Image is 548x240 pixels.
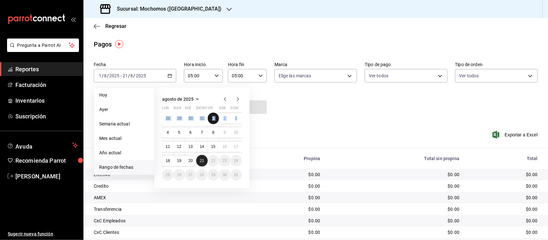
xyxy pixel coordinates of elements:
div: $0.00 [470,229,538,236]
div: $0.00 [249,218,320,224]
button: 12 de agosto de 2025 [173,141,185,152]
button: 29 de julio de 2025 [173,113,185,124]
div: $0.00 [330,183,459,189]
abbr: 20 de agosto de 2025 [188,159,193,163]
span: Ayuda [15,141,70,149]
label: Marca [274,63,357,67]
label: Fecha [94,63,176,67]
button: 1 de agosto de 2025 [208,113,219,124]
div: Pagos [94,39,112,49]
abbr: martes [173,106,181,113]
abbr: domingo [231,106,239,113]
abbr: 26 de agosto de 2025 [177,173,181,177]
div: $0.00 [330,206,459,212]
abbr: 10 de agosto de 2025 [234,130,238,135]
span: / [102,73,104,78]
div: $0.00 [249,206,320,212]
button: open_drawer_menu [71,17,76,22]
button: 24 de agosto de 2025 [231,155,242,167]
div: $0.00 [330,171,459,178]
abbr: 19 de agosto de 2025 [177,159,181,163]
span: Sugerir nueva función [8,231,78,237]
div: Propina [249,156,320,161]
abbr: 30 de julio de 2025 [188,116,193,121]
abbr: 8 de agosto de 2025 [212,130,214,135]
span: Ayer [99,106,149,113]
label: Tipo de pago [365,63,447,67]
button: 28 de julio de 2025 [162,113,173,124]
button: Regresar [94,23,126,29]
button: 30 de agosto de 2025 [219,169,230,181]
abbr: 9 de agosto de 2025 [223,130,226,135]
span: Ver todos [369,73,388,79]
button: 26 de agosto de 2025 [173,169,185,181]
span: Ver todos [459,73,479,79]
abbr: 6 de agosto de 2025 [189,130,192,135]
div: AMEX [94,194,239,201]
abbr: 22 de agosto de 2025 [211,159,215,163]
span: Semana actual [99,121,149,127]
input: -- [130,73,134,78]
abbr: 18 de agosto de 2025 [166,159,170,163]
button: 27 de agosto de 2025 [185,169,196,181]
span: Hoy [99,92,149,99]
button: 9 de agosto de 2025 [219,127,230,138]
label: Hora inicio [184,63,223,67]
abbr: 5 de agosto de 2025 [178,130,180,135]
span: Regresar [105,23,126,29]
span: [PERSON_NAME] [15,172,78,181]
div: $0.00 [330,229,459,236]
span: / [107,73,109,78]
button: 15 de agosto de 2025 [208,141,219,152]
button: 5 de agosto de 2025 [173,127,185,138]
abbr: 7 de agosto de 2025 [201,130,203,135]
h3: Sucursal: Mochomos ([GEOGRAPHIC_DATA]) [112,5,222,13]
button: 4 de agosto de 2025 [162,127,173,138]
a: Pregunta a Parrot AI [4,47,79,53]
abbr: 15 de agosto de 2025 [211,144,215,149]
button: 8 de agosto de 2025 [208,127,219,138]
div: $0.00 [249,194,320,201]
abbr: 4 de agosto de 2025 [167,130,169,135]
span: Exportar a Excel [494,131,538,139]
button: 30 de julio de 2025 [185,113,196,124]
span: Reportes [15,65,78,73]
span: agosto de 2025 [162,97,194,102]
button: agosto de 2025 [162,95,201,103]
div: Transferencia [94,206,239,212]
button: 18 de agosto de 2025 [162,155,173,167]
abbr: viernes [208,106,213,113]
span: - [120,73,122,78]
button: 23 de agosto de 2025 [219,155,230,167]
label: Hora fin [228,63,267,67]
label: Tipo de orden [455,63,538,67]
input: ---- [109,73,120,78]
button: 13 de agosto de 2025 [185,141,196,152]
abbr: sábado [219,106,226,113]
abbr: 27 de agosto de 2025 [188,173,193,177]
input: -- [104,73,107,78]
abbr: miércoles [185,106,191,113]
div: $0.00 [330,218,459,224]
div: $0.00 [470,183,538,189]
abbr: 11 de agosto de 2025 [166,144,170,149]
button: 25 de agosto de 2025 [162,169,173,181]
span: / [128,73,130,78]
button: 19 de agosto de 2025 [173,155,185,167]
span: Rango de fechas [99,164,149,171]
button: 17 de agosto de 2025 [231,141,242,152]
abbr: 21 de agosto de 2025 [200,159,204,163]
abbr: 28 de julio de 2025 [166,116,170,121]
img: Tooltip marker [115,40,123,48]
span: Elige las marcas [279,73,311,79]
span: Pregunta a Parrot AI [17,42,69,49]
button: Pregunta a Parrot AI [7,39,79,52]
span: Recomienda Parrot [15,156,78,165]
div: $0.00 [470,171,538,178]
div: CxC Clientes [94,229,239,236]
abbr: 14 de agosto de 2025 [200,144,204,149]
abbr: 23 de agosto de 2025 [222,159,227,163]
button: 3 de agosto de 2025 [231,113,242,124]
div: Credito [94,183,239,189]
